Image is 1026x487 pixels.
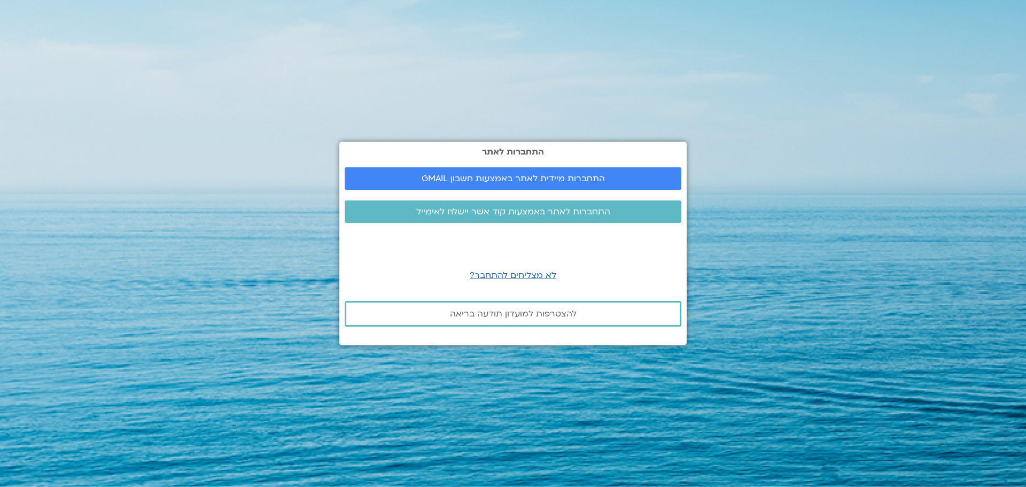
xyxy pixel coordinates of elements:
span: התחברות לאתר באמצעות קוד אשר יישלח לאימייל [416,207,610,217]
span: התחברות מיידית לאתר באמצעות חשבון GMAIL [422,174,605,183]
a: התחברות לאתר באמצעות קוד אשר יישלח לאימייל [345,200,681,223]
a: התחברות מיידית לאתר באמצעות חשבון GMAIL [345,167,681,190]
span: להצטרפות למועדון תודעה בריאה [450,309,577,319]
h2: התחברות לאתר [345,147,681,157]
a: להצטרפות למועדון תודעה בריאה [345,301,681,327]
a: לא מצליחים להתחבר? [470,269,556,281]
